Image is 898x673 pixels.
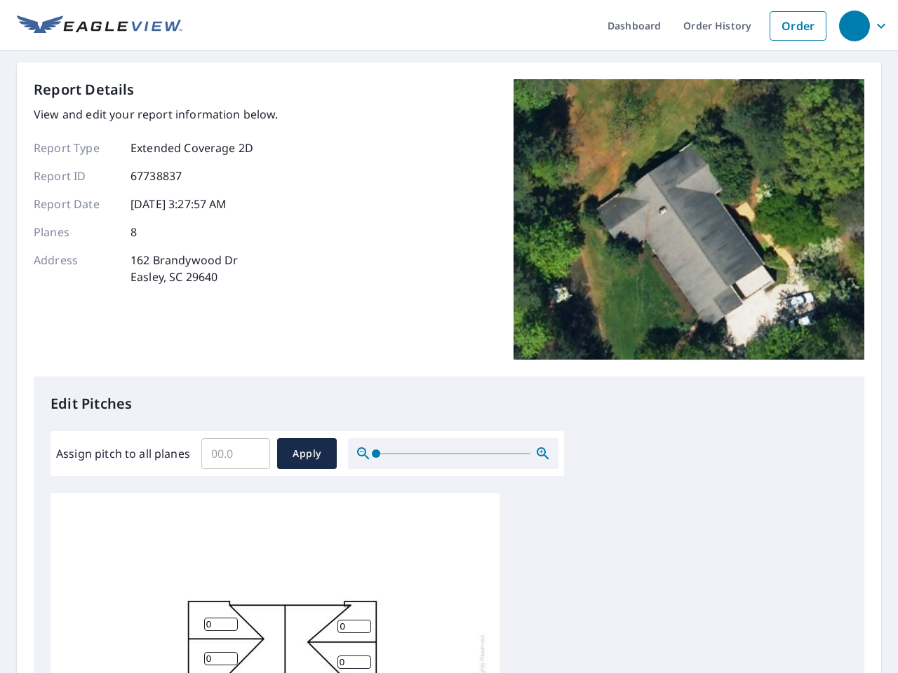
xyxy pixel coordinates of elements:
[130,252,239,285] p: 162 Brandywood Dr Easley, SC 29640
[130,196,227,212] p: [DATE] 3:27:57 AM
[34,224,118,240] p: Planes
[56,445,190,462] label: Assign pitch to all planes
[34,79,135,100] p: Report Details
[34,140,118,156] p: Report Type
[17,15,182,36] img: EV Logo
[770,11,826,41] a: Order
[514,79,864,360] img: Top image
[130,168,182,184] p: 67738837
[130,224,137,240] p: 8
[34,252,118,285] p: Address
[130,140,253,156] p: Extended Coverage 2D
[34,106,279,123] p: View and edit your report information below.
[51,393,847,414] p: Edit Pitches
[34,168,118,184] p: Report ID
[288,445,326,463] span: Apply
[34,196,118,212] p: Report Date
[201,434,270,473] input: 00.0
[277,438,337,469] button: Apply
